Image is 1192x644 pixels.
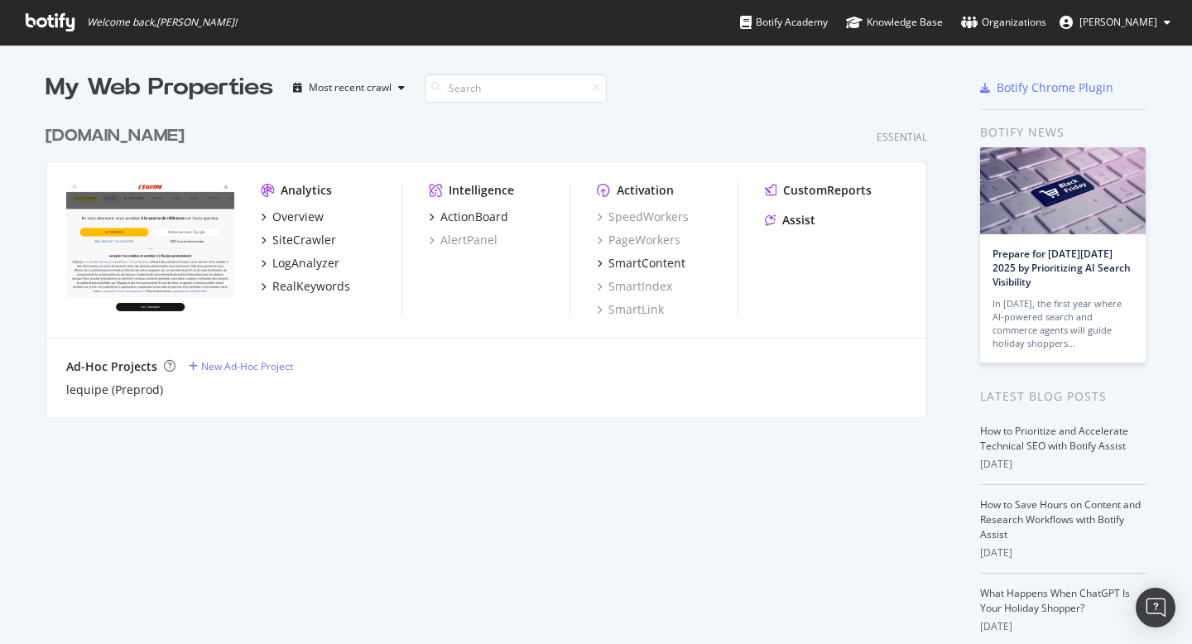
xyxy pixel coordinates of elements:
[980,424,1128,453] a: How to Prioritize and Accelerate Technical SEO with Botify Assist
[46,124,185,148] div: [DOMAIN_NAME]
[617,182,674,199] div: Activation
[272,209,324,225] div: Overview
[87,16,237,29] span: Welcome back, [PERSON_NAME] !
[46,104,940,417] div: grid
[272,255,339,272] div: LogAnalyzer
[608,255,685,272] div: SmartContent
[846,14,943,31] div: Knowledge Base
[261,209,324,225] a: Overview
[782,212,815,228] div: Assist
[425,74,607,103] input: Search
[783,182,872,199] div: CustomReports
[261,278,350,295] a: RealKeywords
[597,278,672,295] a: SmartIndex
[980,497,1141,541] a: How to Save Hours on Content and Research Workflows with Botify Assist
[597,232,680,248] a: PageWorkers
[286,74,411,101] button: Most recent crawl
[261,255,339,272] a: LogAnalyzer
[980,586,1130,615] a: What Happens When ChatGPT Is Your Holiday Shopper?
[272,232,336,248] div: SiteCrawler
[66,358,157,375] div: Ad-Hoc Projects
[429,209,508,225] a: ActionBoard
[877,130,927,144] div: Essential
[597,209,689,225] a: SpeedWorkers
[765,182,872,199] a: CustomReports
[980,457,1146,472] div: [DATE]
[980,387,1146,406] div: Latest Blog Posts
[980,123,1146,142] div: Botify news
[980,545,1146,560] div: [DATE]
[1136,588,1175,627] div: Open Intercom Messenger
[309,83,392,93] div: Most recent crawl
[1046,9,1184,36] button: [PERSON_NAME]
[46,124,191,148] a: [DOMAIN_NAME]
[961,14,1046,31] div: Organizations
[189,359,293,373] a: New Ad-Hoc Project
[201,359,293,373] div: New Ad-Hoc Project
[272,278,350,295] div: RealKeywords
[66,382,163,398] a: lequipe (Preprod)
[993,297,1133,350] div: In [DATE], the first year where AI-powered search and commerce agents will guide holiday shoppers…
[980,147,1146,234] img: Prepare for Black Friday 2025 by Prioritizing AI Search Visibility
[429,232,497,248] a: AlertPanel
[1079,15,1157,29] span: Nathan Redureau
[46,71,273,104] div: My Web Properties
[597,255,685,272] a: SmartContent
[261,232,336,248] a: SiteCrawler
[440,209,508,225] div: ActionBoard
[597,301,664,318] a: SmartLink
[980,619,1146,634] div: [DATE]
[997,79,1113,96] div: Botify Chrome Plugin
[980,79,1113,96] a: Botify Chrome Plugin
[66,182,234,316] img: lequipe.fr
[281,182,332,199] div: Analytics
[765,212,815,228] a: Assist
[449,182,514,199] div: Intelligence
[993,247,1131,289] a: Prepare for [DATE][DATE] 2025 by Prioritizing AI Search Visibility
[740,14,828,31] div: Botify Academy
